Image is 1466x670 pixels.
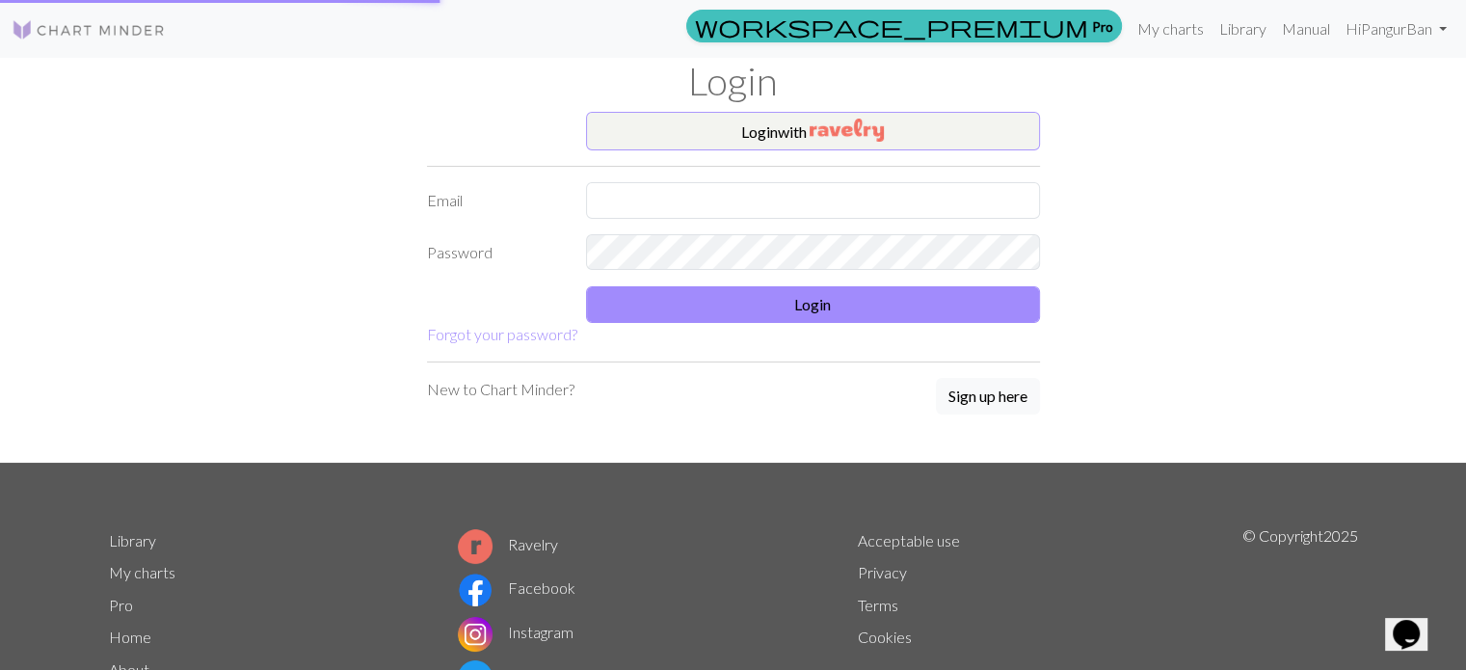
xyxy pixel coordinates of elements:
img: Facebook logo [458,573,493,607]
button: Login [586,286,1040,323]
span: workspace_premium [695,13,1088,40]
a: Cookies [858,628,912,646]
a: Pro [109,596,133,614]
a: Privacy [858,563,907,581]
a: Library [1212,10,1274,48]
a: Facebook [458,578,575,597]
a: Forgot your password? [427,325,577,343]
button: Sign up here [936,378,1040,415]
label: Email [415,182,574,219]
p: New to Chart Minder? [427,378,574,401]
a: Home [109,628,151,646]
a: Manual [1274,10,1338,48]
button: Loginwith [586,112,1040,150]
a: Ravelry [458,535,558,553]
a: Instagram [458,623,573,641]
a: Acceptable use [858,531,960,549]
img: Ravelry logo [458,529,493,564]
h1: Login [97,58,1370,104]
img: Instagram logo [458,617,493,652]
img: Logo [12,18,166,41]
a: Terms [858,596,898,614]
a: My charts [109,563,175,581]
a: HiPangurBan [1338,10,1454,48]
a: Pro [686,10,1122,42]
img: Ravelry [810,119,884,142]
label: Password [415,234,574,271]
a: Library [109,531,156,549]
a: My charts [1130,10,1212,48]
iframe: chat widget [1385,593,1447,651]
a: Sign up here [936,378,1040,416]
